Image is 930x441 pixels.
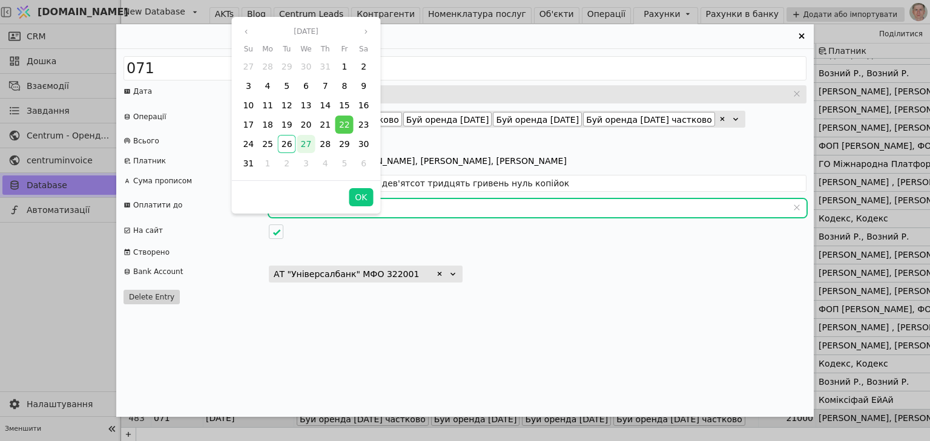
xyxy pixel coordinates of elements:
[320,100,331,110] span: 14
[133,224,163,237] div: На сайт
[243,158,254,168] span: 31
[243,120,254,129] span: 17
[355,77,373,95] div: 09 Aug 2025
[278,135,296,153] div: 26 Aug 2025 (Today)
[335,154,354,172] div: 05 Sep 2025
[239,154,259,173] div: 31 Aug 2025
[282,120,292,129] span: 19
[262,100,273,110] span: 11
[278,116,296,134] div: 19 Aug 2025
[282,100,292,110] span: 12
[259,116,277,134] div: 18 Aug 2025
[358,100,369,110] span: 16
[259,57,277,76] div: 28 Jul 2025
[335,135,354,153] div: 29 Aug 2025
[278,96,296,114] div: 12 Aug 2025
[133,111,166,123] div: Операції
[269,155,567,168] div: [PERSON_NAME], [PERSON_NAME], [PERSON_NAME], [PERSON_NAME]
[239,77,257,95] div: 03 Aug 2025
[259,154,277,172] div: 01 Sep 2025
[354,154,374,173] div: 06 Sep 2025
[355,135,373,153] div: 30 Aug 2025
[297,134,316,154] div: 27 Aug 2025
[297,76,316,96] div: 06 Aug 2025
[297,57,315,76] div: 30 Jul 2025
[258,154,277,173] div: 01 Sep 2025
[355,154,373,172] div: 06 Sep 2025
[354,134,374,154] div: 30 Aug 2025
[359,24,374,39] button: Next month
[133,135,159,147] div: Всього
[283,42,291,56] span: Tu
[278,57,296,76] div: 29 Jul 2025
[277,57,297,76] div: 29 Jul 2025
[316,116,334,134] div: 21 Aug 2025
[359,42,368,56] span: Sa
[297,116,315,134] div: 20 Aug 2025
[244,42,253,56] span: Su
[320,62,331,71] span: 31
[341,62,347,71] span: 1
[315,134,335,154] div: 28 Aug 2025
[303,81,309,91] span: 6
[297,154,315,172] div: 03 Sep 2025
[315,76,335,96] div: 07 Aug 2025
[355,116,373,134] div: 23 Aug 2025
[259,135,277,153] div: 25 Aug 2025
[277,154,297,173] div: 02 Sep 2025
[133,199,182,211] div: Оплатити до
[277,115,297,134] div: 19 Aug 2025
[278,154,296,172] div: 02 Sep 2025
[363,28,370,35] svg: angle right
[358,139,369,149] span: 30
[316,96,334,114] div: 14 Aug 2025
[301,100,312,110] span: 13
[339,100,350,110] span: 15
[793,88,800,100] span: Clear
[297,57,316,76] div: 30 Jul 2025
[301,62,312,71] span: 30
[265,158,271,168] span: 1
[335,116,354,134] div: 22 Aug 2025
[262,120,273,129] span: 18
[277,76,297,96] div: 05 Aug 2025
[133,155,166,167] div: Платник
[321,42,330,56] span: Th
[583,112,715,126] div: Буй оренда [DATE] частково
[258,134,277,154] div: 25 Aug 2025
[246,81,251,91] span: 3
[341,158,347,168] span: 5
[335,57,354,76] div: 01 Aug 2025
[793,201,800,214] span: Clear
[239,57,259,76] div: 27 Jul 2025
[133,246,170,258] div: Створено
[258,115,277,134] div: 18 Aug 2025
[349,188,373,206] button: OK
[341,81,347,91] span: 8
[259,77,277,95] div: 04 Aug 2025
[269,199,806,217] input: dd.MM.yyyy
[259,96,277,114] div: 11 Aug 2025
[354,96,374,115] div: 16 Aug 2025
[300,42,312,56] span: We
[335,57,354,76] div: 01 Aug 2025
[297,135,315,153] div: 27 Aug 2025
[316,154,334,172] div: 04 Sep 2025
[316,135,334,153] div: 28 Aug 2025
[243,28,250,35] svg: angle left
[354,57,374,76] div: 02 Aug 2025
[339,139,350,149] span: 29
[315,154,335,173] div: 04 Sep 2025
[297,115,316,134] div: 20 Aug 2025
[361,81,366,91] span: 9
[277,134,297,154] div: 26 Aug 2025
[303,158,309,168] span: 3
[793,204,800,211] svg: close
[335,96,354,115] div: 15 Aug 2025
[301,139,312,149] span: 27
[316,77,334,95] div: 07 Aug 2025
[133,175,192,187] div: Сума прописом
[239,76,259,96] div: 03 Aug 2025
[243,139,254,149] span: 24
[239,96,257,114] div: 10 Aug 2025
